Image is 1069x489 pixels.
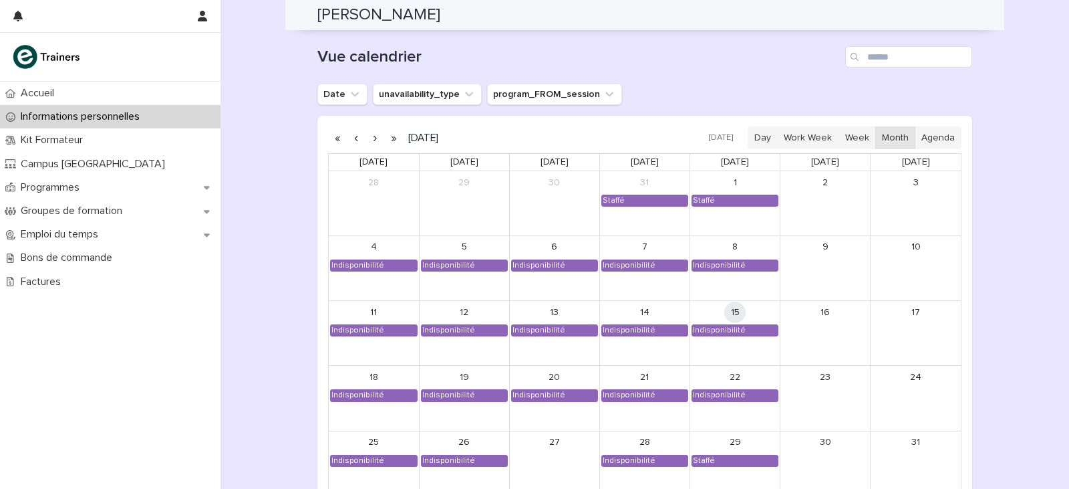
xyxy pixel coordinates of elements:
a: August 7, 2025 [634,237,655,258]
button: Previous month [347,127,365,149]
input: Search [845,46,972,68]
a: August 30, 2025 [814,432,836,454]
td: July 30, 2025 [509,171,599,235]
button: program_FROM_session [487,84,622,105]
div: Indisponibilité [512,325,566,336]
a: August 9, 2025 [814,237,836,258]
a: August 18, 2025 [363,367,384,388]
td: August 7, 2025 [599,235,690,300]
a: August 15, 2025 [724,302,746,323]
a: August 31, 2025 [905,432,927,454]
a: August 14, 2025 [634,302,655,323]
div: Indisponibilité [692,325,746,336]
button: Next year [384,127,403,149]
p: Kit Formateur [15,134,94,146]
td: July 29, 2025 [419,171,509,235]
div: Staffé [692,195,716,206]
td: August 4, 2025 [329,235,419,300]
td: August 23, 2025 [780,366,871,431]
button: Date [317,84,367,105]
button: Next month [365,127,384,149]
div: Indisponibilité [602,456,656,466]
td: August 9, 2025 [780,235,871,300]
a: Wednesday [538,154,571,171]
a: August 5, 2025 [454,237,475,258]
div: Indisponibilité [602,390,656,401]
div: Indisponibilité [422,390,476,401]
button: Previous year [328,127,347,149]
div: Indisponibilité [331,390,385,401]
div: Indisponibilité [692,260,746,271]
a: August 13, 2025 [544,302,565,323]
div: Indisponibilité [602,260,656,271]
td: August 22, 2025 [690,366,780,431]
td: August 2, 2025 [780,171,871,235]
div: Indisponibilité [331,325,385,336]
button: unavailability_type [373,84,482,105]
h1: Vue calendrier [317,47,840,67]
td: July 28, 2025 [329,171,419,235]
td: August 3, 2025 [871,171,961,235]
td: August 21, 2025 [599,366,690,431]
a: July 29, 2025 [454,172,475,193]
div: Indisponibilité [692,390,746,401]
a: August 4, 2025 [363,237,384,258]
div: Staffé [692,456,716,466]
td: August 5, 2025 [419,235,509,300]
p: Accueil [15,87,65,100]
img: K0CqGN7SDeD6s4JG8KQk [11,43,84,70]
a: August 29, 2025 [724,432,746,454]
button: Agenda [915,126,961,149]
button: Month [875,126,915,149]
td: July 31, 2025 [599,171,690,235]
div: Indisponibilité [512,260,566,271]
a: Tuesday [448,154,481,171]
div: Indisponibilité [512,390,566,401]
td: August 8, 2025 [690,235,780,300]
td: August 17, 2025 [871,300,961,365]
div: Indisponibilité [602,325,656,336]
a: August 24, 2025 [905,367,927,388]
a: August 19, 2025 [454,367,475,388]
p: Informations personnelles [15,110,150,123]
a: Saturday [808,154,842,171]
a: Monday [357,154,390,171]
h2: [PERSON_NAME] [317,5,440,25]
p: Factures [15,276,71,288]
a: August 3, 2025 [905,172,927,193]
a: Thursday [628,154,661,171]
button: Work Week [777,126,838,149]
a: August 17, 2025 [905,302,927,323]
a: August 20, 2025 [544,367,565,388]
a: August 21, 2025 [634,367,655,388]
h2: [DATE] [403,133,438,143]
a: August 2, 2025 [814,172,836,193]
td: August 10, 2025 [871,235,961,300]
a: August 16, 2025 [814,302,836,323]
a: Friday [718,154,752,171]
td: August 20, 2025 [509,366,599,431]
a: August 1, 2025 [724,172,746,193]
td: August 6, 2025 [509,235,599,300]
td: August 1, 2025 [690,171,780,235]
a: July 28, 2025 [363,172,384,193]
a: July 30, 2025 [544,172,565,193]
a: August 22, 2025 [724,367,746,388]
p: Campus [GEOGRAPHIC_DATA] [15,158,176,171]
a: August 28, 2025 [634,432,655,454]
p: Groupes de formation [15,205,133,217]
div: Indisponibilité [422,260,476,271]
a: August 11, 2025 [363,302,384,323]
div: Indisponibilité [422,325,476,336]
a: August 27, 2025 [544,432,565,454]
td: August 18, 2025 [329,366,419,431]
div: Indisponibilité [331,260,385,271]
p: Bons de commande [15,252,123,264]
div: Staffé [602,195,625,206]
div: Indisponibilité [331,456,385,466]
td: August 14, 2025 [599,300,690,365]
a: July 31, 2025 [634,172,655,193]
a: August 12, 2025 [454,302,475,323]
a: August 23, 2025 [814,367,836,388]
button: Week [838,126,875,149]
